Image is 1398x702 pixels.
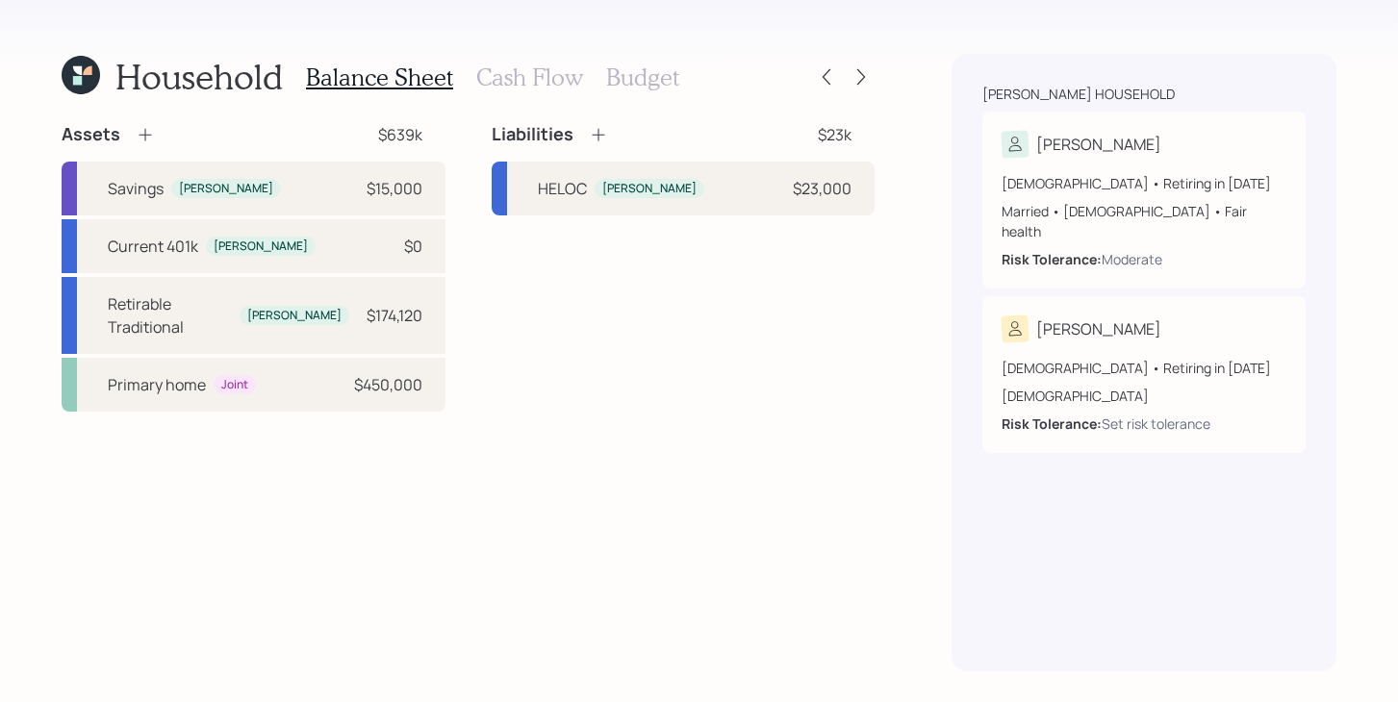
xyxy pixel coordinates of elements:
[306,63,453,91] h3: Balance Sheet
[476,63,583,91] h3: Cash Flow
[606,63,679,91] h3: Budget
[1002,414,1102,433] b: Risk Tolerance:
[1002,201,1286,241] div: Married • [DEMOGRAPHIC_DATA] • Fair health
[1102,249,1162,269] div: Moderate
[538,177,587,200] div: HELOC
[404,235,422,258] div: $0
[1002,358,1286,378] div: [DEMOGRAPHIC_DATA] • Retiring in [DATE]
[367,304,422,327] div: $174,120
[108,235,198,258] div: Current 401k
[221,377,248,393] div: Joint
[179,181,273,197] div: [PERSON_NAME]
[492,124,573,145] h4: Liabilities
[1036,133,1161,156] div: [PERSON_NAME]
[982,85,1175,104] div: [PERSON_NAME] household
[1102,414,1210,434] div: Set risk tolerance
[1002,173,1286,193] div: [DEMOGRAPHIC_DATA] • Retiring in [DATE]
[602,181,697,197] div: [PERSON_NAME]
[214,238,308,255] div: [PERSON_NAME]
[108,373,206,396] div: Primary home
[1036,317,1161,340] div: [PERSON_NAME]
[354,373,422,396] div: $450,000
[108,292,232,338] div: Retirable Traditional
[1002,386,1286,406] div: [DEMOGRAPHIC_DATA]
[108,177,164,200] div: Savings
[247,308,342,324] div: [PERSON_NAME]
[818,123,852,146] div: $23k
[367,177,422,200] div: $15,000
[115,56,283,97] h1: Household
[793,177,852,200] div: $23,000
[378,123,422,146] div: $639k
[1002,250,1102,268] b: Risk Tolerance:
[62,124,120,145] h4: Assets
